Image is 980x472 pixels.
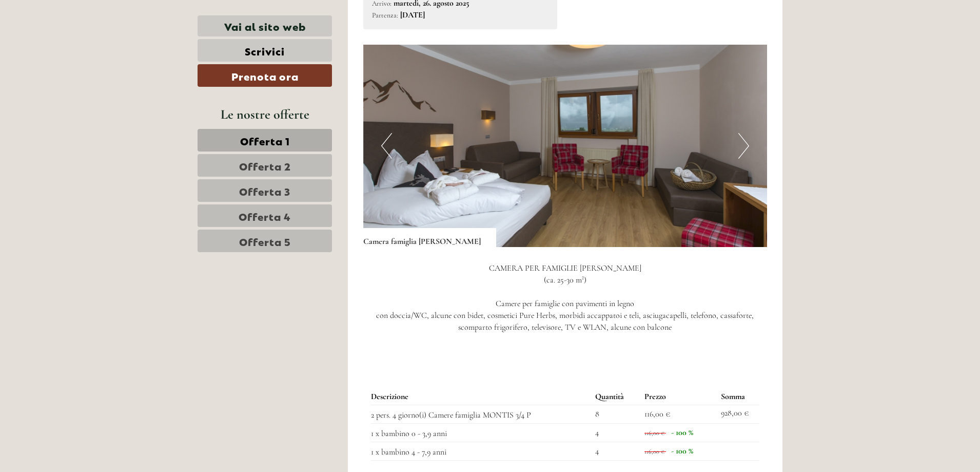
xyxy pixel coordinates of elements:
b: [DATE] [400,10,425,20]
span: 116,00 € [644,448,664,455]
p: CAMERA PER FAMIGLIE [PERSON_NAME] (ca. 25-30 m²) Camere per famiglie con pavimenti in legno con d... [363,262,768,345]
td: 1 x bambino 0 - 3,9 anni [371,423,591,442]
td: 928,00 € [717,405,759,424]
span: Offerta 3 [239,183,290,198]
span: Offerta 2 [239,158,291,173]
span: - 100 % [671,446,693,456]
div: Buon giorno, come possiamo aiutarla? [8,28,142,59]
td: 4 [591,423,641,442]
span: - 100 % [671,427,693,438]
span: Offerta 1 [240,133,290,147]
div: Le nostre offerte [198,105,332,124]
small: 17:27 [15,50,137,57]
th: Quantità [591,389,641,405]
th: Somma [717,389,759,405]
td: 2 pers. 4 giorno(i) Camere famiglia MONTIS 3/4 P [371,405,591,424]
span: Offerta 5 [239,234,291,248]
div: Camera famiglia [PERSON_NAME] [363,228,496,248]
div: giovedì [180,8,225,25]
button: Previous [381,133,392,159]
span: 116,00 € [644,409,670,419]
a: Vai al sito web [198,15,332,36]
td: 1 x bambino 4 - 7,9 anni [371,442,591,460]
td: 4 [591,442,641,460]
th: Prezzo [640,389,717,405]
button: Invia [344,266,404,289]
small: Partenza: [372,11,398,20]
div: [GEOGRAPHIC_DATA] [15,30,137,38]
img: image [363,45,768,247]
span: 116,00 € [644,429,664,437]
button: Next [738,133,749,159]
td: 8 [591,405,641,424]
th: Descrizione [371,389,591,405]
a: Prenota ora [198,64,332,87]
span: Offerta 4 [239,209,291,223]
a: Scrivici [198,39,332,62]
